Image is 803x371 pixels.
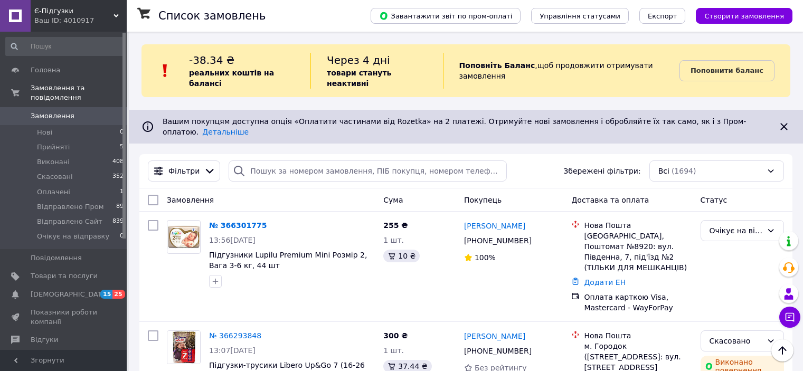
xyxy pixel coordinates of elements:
span: Покупець [464,196,502,204]
span: Є-Підгузки [34,6,114,16]
button: Наверх [771,339,793,362]
button: Чат з покупцем [779,307,800,328]
span: 839 [112,217,124,226]
a: Поповнити баланс [679,60,774,81]
span: Доставка та оплата [571,196,649,204]
span: 352 [112,172,124,182]
div: , щоб продовжити отримувати замовлення [443,53,679,89]
span: Скасовані [37,172,73,182]
b: Поповнити баланс [691,66,763,74]
span: Замовлення та повідомлення [31,83,127,102]
button: Експорт [639,8,686,24]
span: Вашим покупцям доступна опція «Оплатити частинами від Rozetka» на 2 платежі. Отримуйте нові замов... [163,117,746,136]
span: Виконані [37,157,70,167]
div: Ваш ID: 4010917 [34,16,127,25]
span: Показники роботи компанії [31,308,98,327]
span: Створити замовлення [704,12,784,20]
b: товари стануть неактивні [327,69,391,88]
span: [DEMOGRAPHIC_DATA] [31,290,109,299]
span: 1 шт. [383,346,404,355]
span: 89 [116,202,124,212]
div: Очікує на відправку [710,225,762,236]
span: 25 [112,290,125,299]
a: № 366293848 [209,331,261,340]
button: Завантажити звіт по пром-оплаті [371,8,521,24]
div: Нова Пошта [584,330,692,341]
span: 13:07[DATE] [209,346,256,355]
button: Створити замовлення [696,8,792,24]
a: Додати ЕН [584,278,626,287]
a: Фото товару [167,220,201,254]
span: Головна [31,65,60,75]
div: [PHONE_NUMBER] [462,233,534,248]
span: -38.34 ₴ [189,54,234,66]
span: 1 шт. [383,236,404,244]
a: № 366301775 [209,221,267,230]
input: Пошук [5,37,125,56]
span: Експорт [648,12,677,20]
a: Створити замовлення [685,11,792,20]
span: Замовлення [31,111,74,121]
span: 0 [120,128,124,137]
b: Поповніть Баланс [459,61,535,70]
span: 100% [475,253,496,262]
div: Оплата карткою Visa, Mastercard - WayForPay [584,292,692,313]
a: Фото товару [167,330,201,364]
span: Фільтри [168,166,200,176]
span: 15 [100,290,112,299]
a: [PERSON_NAME] [464,221,525,231]
span: 0 [120,232,124,241]
div: [PHONE_NUMBER] [462,344,534,358]
span: Товари та послуги [31,271,98,281]
span: 13:56[DATE] [209,236,256,244]
span: Оплачені [37,187,70,197]
span: Cума [383,196,403,204]
div: Нова Пошта [584,220,692,231]
div: Скасовано [710,335,762,347]
span: Управління статусами [540,12,620,20]
span: 300 ₴ [383,331,408,340]
span: (1694) [672,167,696,175]
span: Відправлено Пром [37,202,104,212]
input: Пошук за номером замовлення, ПІБ покупця, номером телефону, Email, номером накладної [229,160,507,182]
img: Фото товару [167,225,200,249]
img: :exclamation: [157,63,173,79]
span: 255 ₴ [383,221,408,230]
img: Фото товару [167,331,200,364]
span: Статус [701,196,728,204]
span: Всі [658,166,669,176]
span: Відправлено Сайт [37,217,102,226]
span: Збережені фільтри: [563,166,640,176]
span: Очікує на відправку [37,232,109,241]
span: 1 [120,187,124,197]
span: Відгуки [31,335,58,345]
span: Нові [37,128,52,137]
b: реальних коштів на балансі [189,69,274,88]
span: Прийняті [37,142,70,152]
span: Замовлення [167,196,214,204]
span: 408 [112,157,124,167]
a: Підгузники Lupilu Premium Mini Розмір 2, Вага 3-6 кг, 44 шт [209,251,367,270]
h1: Список замовлень [158,9,266,22]
span: 5 [120,142,124,152]
span: Через 4 дні [327,54,390,66]
button: Управління статусами [531,8,629,24]
a: [PERSON_NAME] [464,331,525,341]
span: Завантажити звіт по пром-оплаті [379,11,512,21]
div: [GEOGRAPHIC_DATA], Поштомат №8920: вул. Південна, 7, під'їзд №2 (ТІЛЬКИ ДЛЯ МЕШКАНЦІВ) [584,231,692,273]
div: 10 ₴ [383,250,420,262]
a: Детальніше [202,128,249,136]
span: Повідомлення [31,253,82,263]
